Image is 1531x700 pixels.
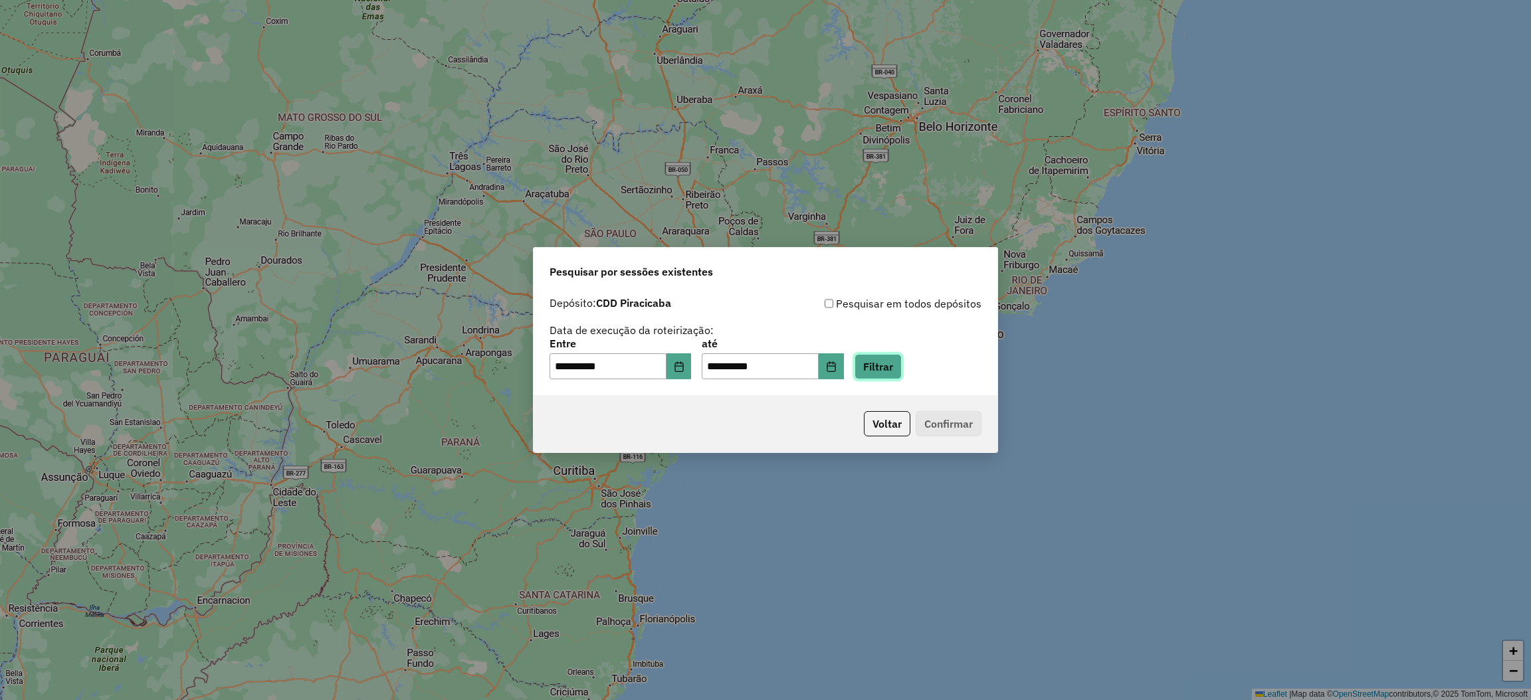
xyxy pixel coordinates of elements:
label: Data de execução da roteirização: [550,322,714,338]
strong: CDD Piracicaba [596,296,671,309]
button: Voltar [864,411,910,436]
button: Choose Date [819,353,844,380]
button: Choose Date [666,353,692,380]
button: Filtrar [855,354,902,379]
label: Entre [550,335,691,351]
label: até [702,335,843,351]
span: Pesquisar por sessões existentes [550,264,713,280]
div: Pesquisar em todos depósitos [765,296,981,311]
label: Depósito: [550,295,671,311]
